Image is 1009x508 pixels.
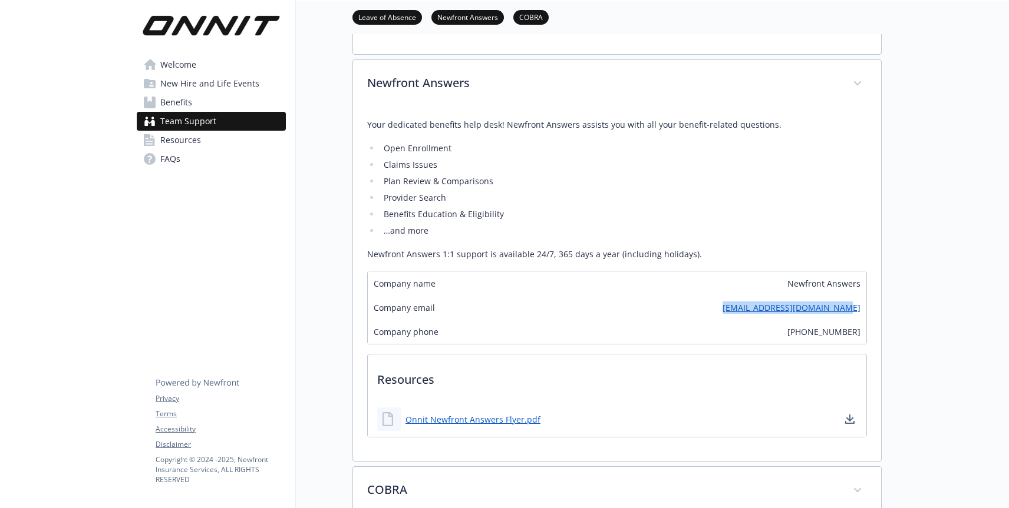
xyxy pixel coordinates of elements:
[367,247,867,261] p: Newfront Answers 1:1 support is available 24/7, 365 days a year (including holidays).
[353,108,881,461] div: Newfront Answers
[431,11,504,22] a: Newfront Answers
[380,224,867,238] li: …and more
[160,131,201,150] span: Resources
[160,55,196,74] span: Welcome
[380,191,867,205] li: Provider Search
[137,112,286,131] a: Team Support
[156,393,285,404] a: Privacy
[352,11,422,22] a: Leave of Absence
[160,150,180,168] span: FAQs
[353,60,881,108] div: Newfront Answers
[374,301,435,314] span: Company email
[843,412,857,426] a: download document
[380,141,867,155] li: Open Enrollment
[787,277,860,290] span: Newfront Answers
[156,439,285,450] a: Disclaimer
[160,112,216,131] span: Team Support
[368,354,866,398] p: Resources
[513,11,549,22] a: COBRA
[137,55,286,74] a: Welcome
[380,207,867,221] li: Benefits Education & Eligibility
[405,413,540,426] a: Onnit Newfront Answers Flyer.pdf
[367,74,839,92] p: Newfront Answers
[380,158,867,172] li: Claims Issues
[374,277,436,290] span: Company name
[374,326,438,338] span: Company phone
[137,74,286,93] a: New Hire and Life Events
[137,93,286,112] a: Benefits
[156,424,285,434] a: Accessibility
[787,326,860,338] span: [PHONE_NUMBER]
[160,74,259,93] span: New Hire and Life Events
[723,301,860,314] a: [EMAIL_ADDRESS][DOMAIN_NAME]
[380,174,867,188] li: Plan Review & Comparisons
[160,93,192,112] span: Benefits
[367,118,867,132] p: Your dedicated benefits help desk! Newfront Answers assists you with all your benefit-related que...
[156,454,285,484] p: Copyright © 2024 - 2025 , Newfront Insurance Services, ALL RIGHTS RESERVED
[137,131,286,150] a: Resources
[367,481,839,499] p: COBRA
[137,150,286,168] a: FAQs
[156,409,285,419] a: Terms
